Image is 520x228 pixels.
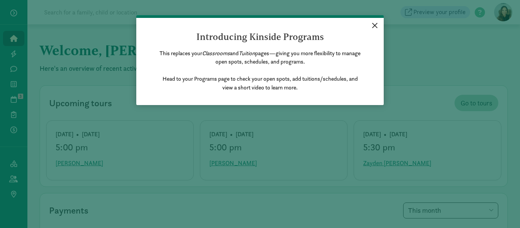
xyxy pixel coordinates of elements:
em: Tuition [239,49,255,57]
div: current step [136,15,384,18]
span: This replaces your and pages—giving you more flexibility to manage open spots, schedules, and pro... [160,49,360,91]
em: Classrooms [202,49,230,57]
a: Close modal [368,18,381,32]
h2: Introducing Kinside Programs [157,31,363,43]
